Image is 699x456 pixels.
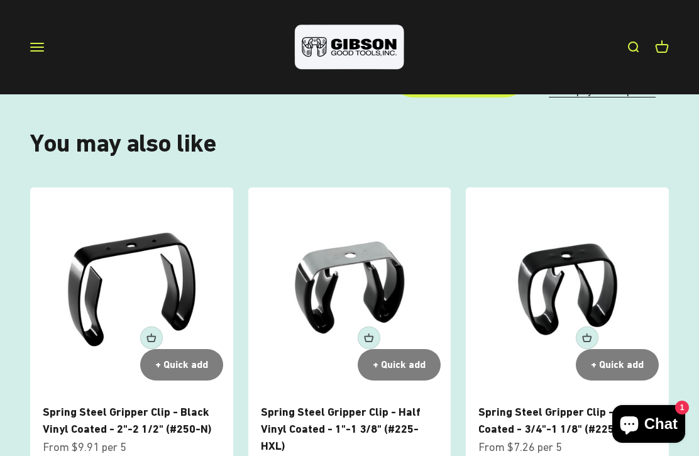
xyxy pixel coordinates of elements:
button: + Quick add [576,326,598,349]
div: + Quick add [591,357,644,373]
img: Gripper clip, made & shipped from the USA! [248,187,451,391]
button: + Quick add [576,349,659,381]
div: + Quick add [373,357,426,373]
a: Spring Steel Gripper Clip - Vinyl Coated - 3/4"-1 1/8" (#225-FL) [478,405,642,435]
img: Gripper clip, made & shipped from the USA! [466,187,669,391]
img: Gripper clip, made & shipped from the USA! [30,187,233,391]
button: + Quick add [140,349,223,381]
split-lines: You may also like [30,128,216,158]
button: + Quick add [358,326,380,349]
a: Spring Steel Gripper Clip - Black Vinyl Coated - 2"-2 1/2" (#250-N) [43,405,211,435]
button: + Quick add [140,326,163,349]
inbox-online-store-chat: Shopify online store chat [608,405,689,446]
div: + Quick add [155,357,208,373]
button: + Quick add [358,349,441,381]
a: Spring Steel Gripper Clip - Half Vinyl Coated - 1"-1 3/8" (#225-HXL) [261,405,421,452]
